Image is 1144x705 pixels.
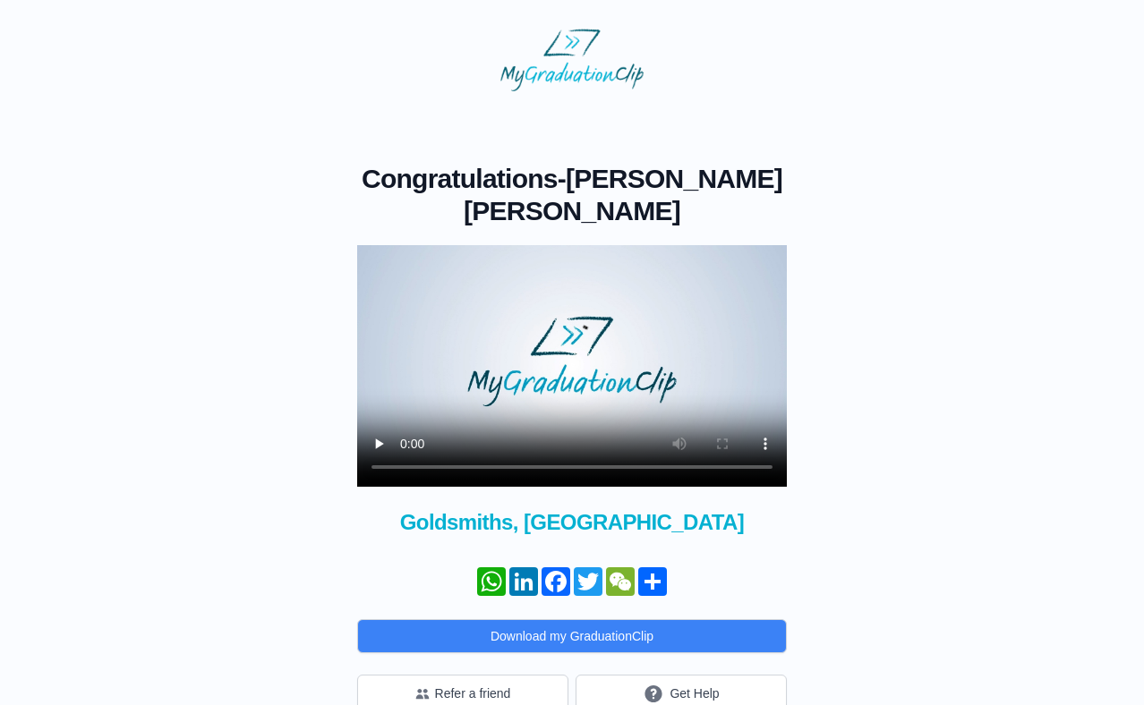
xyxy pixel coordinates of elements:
[508,567,540,596] a: LinkedIn
[636,567,669,596] a: Partager
[540,567,572,596] a: Facebook
[475,567,508,596] a: WhatsApp
[357,619,787,653] button: Download my GraduationClip
[357,508,787,537] span: Goldsmiths, [GEOGRAPHIC_DATA]
[362,164,558,193] span: Congratulations
[357,163,787,227] h1: -
[464,164,782,225] span: [PERSON_NAME] [PERSON_NAME]
[500,29,644,91] img: MyGraduationClip
[572,567,604,596] a: Twitter
[604,567,636,596] a: WeChat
